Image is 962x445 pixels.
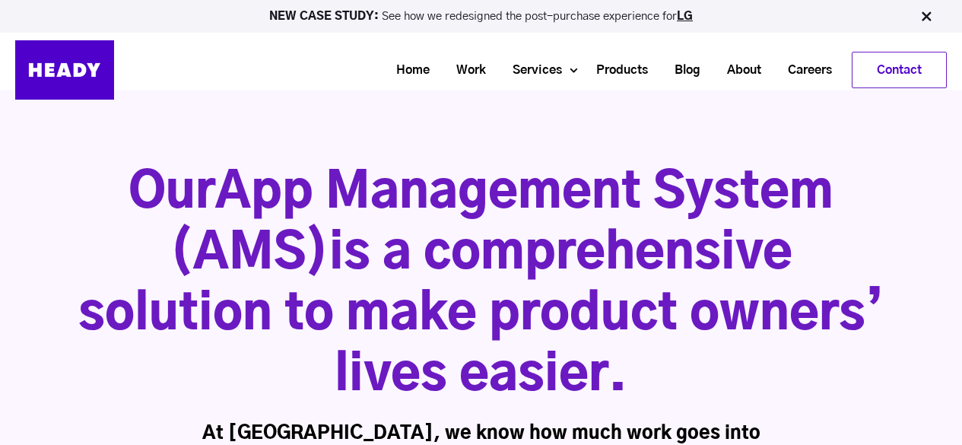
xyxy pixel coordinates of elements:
a: LG [677,11,693,22]
a: Contact [852,52,946,87]
span: App Management System (AMS) [170,169,833,278]
a: Blog [656,56,708,84]
a: Home [377,56,437,84]
h1: Our is a comprehensive solution to make product owners’ lives easier. [78,163,884,406]
a: Careers [769,56,840,84]
img: Heady_Logo_Web-01 (1) [15,40,114,100]
strong: NEW CASE STUDY: [269,11,382,22]
a: Work [437,56,494,84]
img: Close Bar [919,9,934,24]
p: See how we redesigned the post-purchase experience for [7,11,955,22]
a: About [708,56,769,84]
div: Navigation Menu [129,52,947,88]
a: Products [577,56,656,84]
a: Services [494,56,570,84]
